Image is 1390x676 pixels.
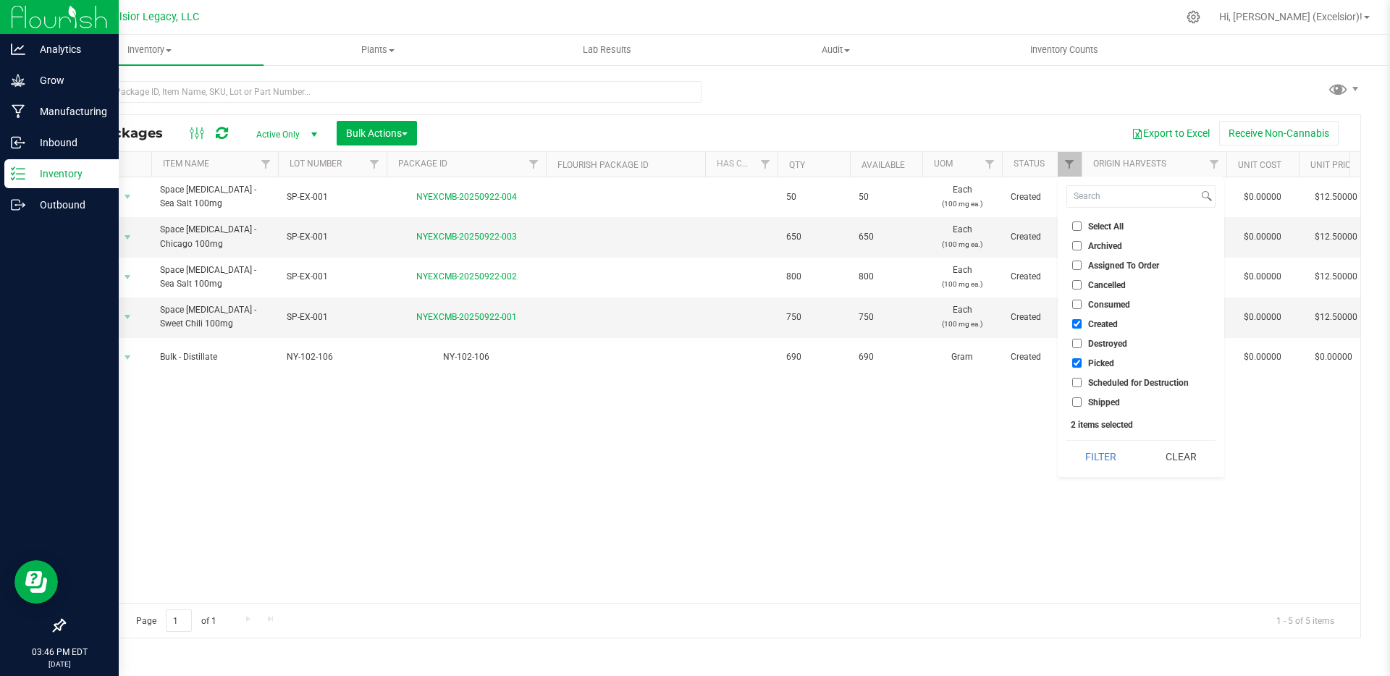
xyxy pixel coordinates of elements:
span: Each [931,183,993,211]
span: 50 [859,190,914,204]
span: Consumed [1088,300,1130,309]
span: Inventory Counts [1011,43,1118,56]
span: Bulk Actions [346,127,408,139]
th: Has COA [705,152,778,177]
span: Page of 1 [124,609,228,632]
div: 2 items selected [1071,420,1211,430]
a: NYEXCMB-20250922-002 [416,271,517,282]
button: Bulk Actions [337,121,417,145]
span: SP-EX-001 [287,190,378,204]
a: Filter [1202,152,1226,177]
p: (100 mg ea.) [931,317,993,331]
span: 1 - 5 of 5 items [1265,609,1346,631]
span: Created [1011,190,1073,204]
span: Created [1011,230,1073,244]
span: 650 [786,230,841,244]
span: Shipped [1088,398,1120,407]
td: $0.00000 [1226,177,1299,217]
span: 690 [786,350,841,364]
a: Qty [789,160,805,170]
inline-svg: Outbound [11,198,25,212]
a: Available [862,160,905,170]
div: NY-102-106 [384,350,548,364]
p: Inbound [25,134,112,151]
input: 1 [166,609,192,632]
input: Destroyed [1072,339,1082,348]
span: SP-EX-001 [287,310,378,324]
a: Filter [522,152,546,177]
span: select [119,187,137,207]
input: Consumed [1072,300,1082,309]
td: $0.00000 [1226,258,1299,297]
span: Lab Results [563,43,651,56]
inline-svg: Analytics [11,42,25,56]
span: $0.00000 [1307,347,1360,368]
p: [DATE] [7,659,112,669]
span: Archived [1088,242,1122,250]
input: Assigned To Order [1072,261,1082,270]
span: Space [MEDICAL_DATA] - Sea Salt 100mg [160,263,269,291]
span: Each [931,303,993,331]
inline-svg: Manufacturing [11,104,25,119]
button: Receive Non-Cannabis [1219,121,1339,145]
input: Created [1072,319,1082,329]
span: 750 [786,310,841,324]
span: select [119,307,137,327]
span: SP-EX-001 [287,230,378,244]
a: Origin Harvests [1093,159,1166,169]
a: Lab Results [492,35,721,65]
p: (100 mg ea.) [931,197,993,211]
a: Flourish Package ID [557,160,649,170]
span: Scheduled for Destruction [1088,379,1189,387]
span: Cancelled [1088,281,1126,290]
span: Excelsior Legacy, LLC [97,11,199,23]
button: Filter [1066,441,1136,473]
span: Created [1011,270,1073,284]
span: Each [931,223,993,250]
span: select [119,227,137,248]
input: Picked [1072,358,1082,368]
span: Created [1011,310,1073,324]
span: Space [MEDICAL_DATA] - Chicago 100mg [160,223,269,250]
span: $12.50000 [1307,187,1365,208]
p: (100 mg ea.) [931,237,993,251]
span: 50 [786,190,841,204]
span: 690 [859,350,914,364]
span: Space [MEDICAL_DATA] - Sweet Chili 100mg [160,303,269,331]
a: Item Name [163,159,209,169]
span: Created [1088,320,1118,329]
span: 650 [859,230,914,244]
a: UOM [934,159,953,169]
p: Manufacturing [25,103,112,120]
a: NYEXCMB-20250922-003 [416,232,517,242]
div: Manage settings [1184,10,1202,24]
span: Space [MEDICAL_DATA] - Sea Salt 100mg [160,183,269,211]
a: Inventory Counts [950,35,1179,65]
td: $0.00000 [1226,217,1299,257]
span: $12.50000 [1307,227,1365,248]
span: Select All [1088,222,1124,231]
a: Unit Cost [1238,160,1281,170]
span: 750 [859,310,914,324]
p: Inventory [25,165,112,182]
a: Package ID [398,159,447,169]
a: NYEXCMB-20250922-001 [416,312,517,322]
input: Shipped [1072,397,1082,407]
span: Assigned To Order [1088,261,1159,270]
span: Plants [264,43,492,56]
a: Status [1014,159,1045,169]
span: Gram [931,350,993,364]
a: Filter [363,152,387,177]
td: $0.00000 [1226,297,1299,337]
a: Lot Number [290,159,342,169]
span: Audit [722,43,949,56]
input: Search Package ID, Item Name, SKU, Lot or Part Number... [64,81,702,103]
p: 03:46 PM EDT [7,646,112,659]
span: $12.50000 [1307,266,1365,287]
input: Select All [1072,221,1082,231]
p: Outbound [25,196,112,214]
span: All Packages [75,125,177,141]
span: Hi, [PERSON_NAME] (Excelsior)! [1219,11,1362,22]
span: NY-102-106 [287,350,378,364]
td: $0.00000 [1226,338,1299,377]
